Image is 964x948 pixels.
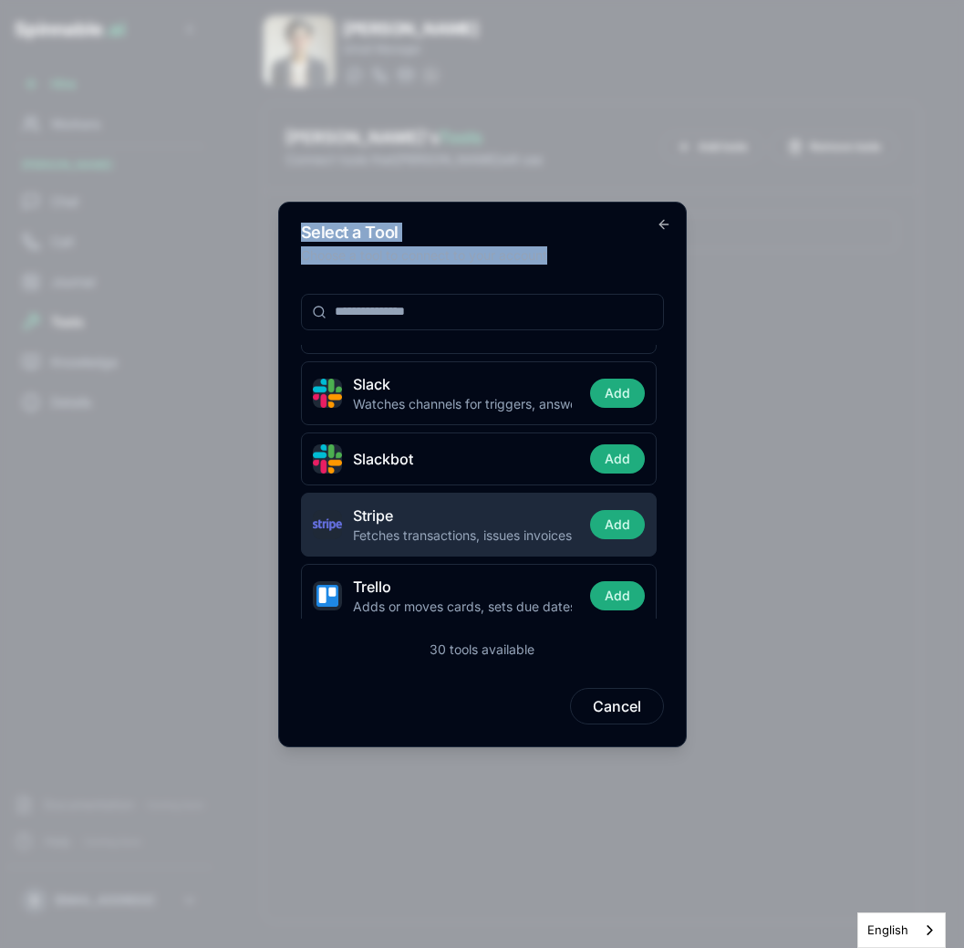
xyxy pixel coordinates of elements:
[430,641,534,659] div: 30 tools available
[353,598,572,616] p: Adds or moves cards, sets due dates, nudges owners on stalled tasks.
[353,448,413,470] span: Slackbot
[313,581,342,610] img: trello icon
[353,373,390,395] span: Slack
[590,379,645,408] button: Add
[590,510,645,539] button: Add
[353,526,572,545] p: Fetches transactions, issues invoices or refunds, alerts on payment failures.
[590,444,645,474] button: Add
[313,379,342,408] img: slack icon
[353,395,572,413] p: Watches channels for triggers, answers FAQs, routes alerts, posts summaries.
[590,581,645,610] button: Add
[301,246,664,265] p: Choose a tool to connect to your account
[313,510,342,539] img: stripe icon
[353,505,393,526] span: Stripe
[570,688,664,724] button: Cancel
[313,444,342,474] img: slackbot icon
[353,576,391,598] span: Trello
[301,224,664,241] h2: Select a Tool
